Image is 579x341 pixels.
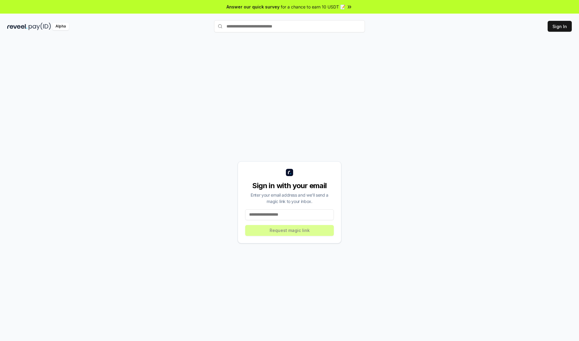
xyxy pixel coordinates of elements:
div: Sign in with your email [245,181,334,191]
span: for a chance to earn 10 USDT 📝 [281,4,345,10]
img: reveel_dark [7,23,27,30]
div: Alpha [52,23,69,30]
div: Enter your email address and we’ll send a magic link to your inbox. [245,192,334,204]
span: Answer our quick survey [226,4,280,10]
img: pay_id [29,23,51,30]
button: Sign In [548,21,572,32]
img: logo_small [286,169,293,176]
